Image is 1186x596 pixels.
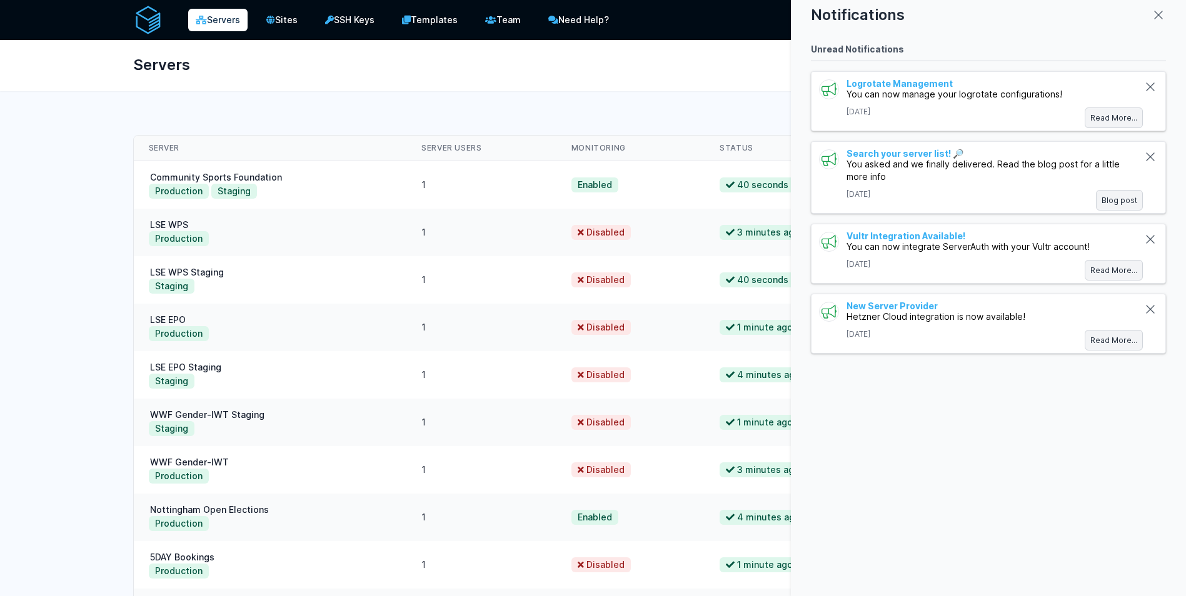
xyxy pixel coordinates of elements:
[1143,149,1158,164] button: Mark as Read
[847,188,870,206] p: 3rd Sep 2024 22:24
[847,88,1138,101] p: You can now manage your logrotate configurations!
[1143,79,1158,94] button: Mark as Read
[847,158,1138,183] p: You asked and we finally delivered. Read the blog post for a little more info
[819,232,839,252] div: group icon
[819,149,839,169] div: group icon
[847,258,870,276] p: 4th Jul 2023 21:06
[847,231,965,241] a: Vultr Integration Available!
[847,106,870,123] p: 18th Oct 2024 22:43
[847,148,963,159] a: Search your server list! 🔎
[819,79,839,99] div: group icon
[847,310,1138,323] p: Hetzner Cloud integration is now available!
[1143,232,1158,247] button: Mark as Read
[811,22,1166,61] h2: Unread Notifications
[847,300,938,311] a: New Server Provider
[819,302,839,322] div: group icon
[847,78,953,89] a: Logrotate Management
[1085,107,1143,128] a: Read More...
[847,241,1138,253] p: You can now integrate ServerAuth with your Vultr account!
[1143,302,1158,317] button: Mark as Read
[1085,330,1143,350] a: Read More...
[1151,7,1166,22] button: close modal
[811,7,905,22] p: Notifications
[1085,260,1143,281] a: Read More...
[847,328,870,345] p: 26th Mar 2023 10:19
[1096,190,1143,211] a: Blog post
